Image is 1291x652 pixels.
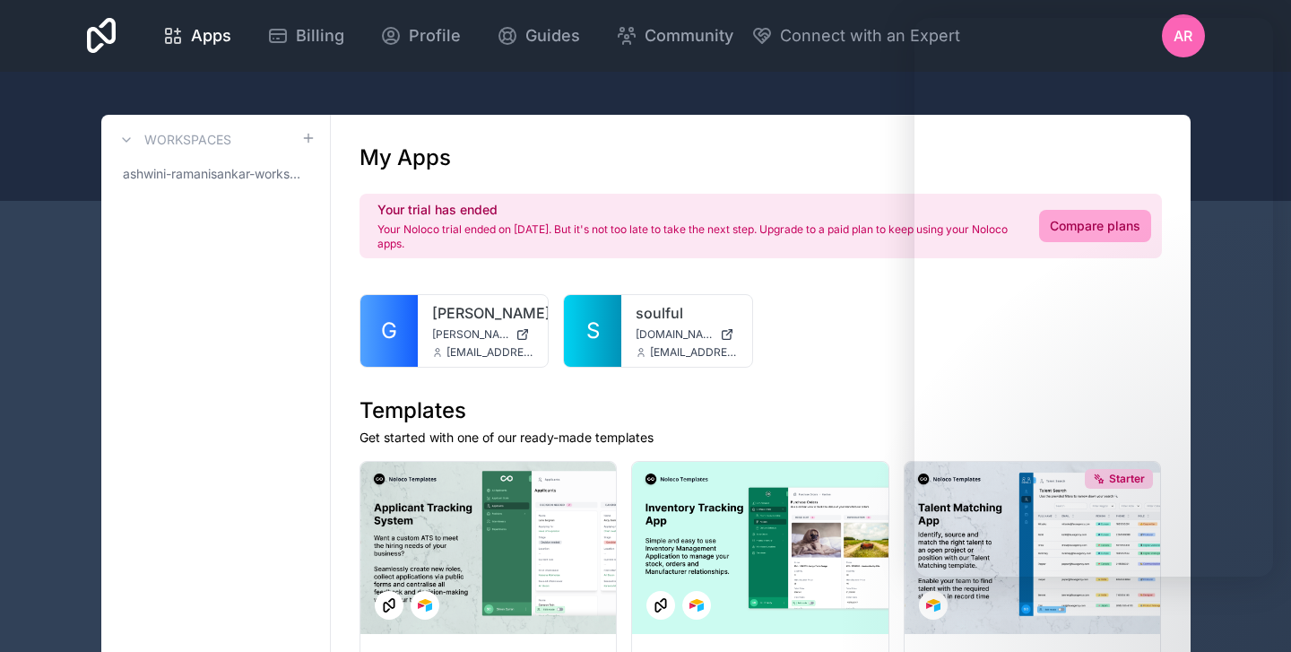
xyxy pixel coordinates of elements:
p: Get started with one of our ready-made templates [360,429,1162,447]
a: [DOMAIN_NAME] [636,327,738,342]
button: Connect with an Expert [751,23,960,48]
h3: Workspaces [144,131,231,149]
a: Apps [148,16,246,56]
a: [PERSON_NAME] [432,302,534,324]
a: G [360,295,418,367]
span: G [381,317,397,345]
a: soulful [636,302,738,324]
span: Guides [525,23,580,48]
iframe: Intercom live chat [1230,591,1273,634]
img: Airtable Logo [926,598,940,613]
a: S [564,295,621,367]
span: [EMAIL_ADDRESS][DOMAIN_NAME] [650,345,738,360]
span: [PERSON_NAME][DOMAIN_NAME] [432,327,509,342]
span: S [586,317,600,345]
span: Apps [191,23,231,48]
iframe: Intercom live chat [914,18,1273,577]
span: ashwini-ramanisankar-workspace [123,165,301,183]
span: Community [645,23,733,48]
img: Airtable Logo [689,598,704,613]
img: Airtable Logo [418,598,432,613]
span: [EMAIL_ADDRESS][DOMAIN_NAME] [446,345,534,360]
p: Your Noloco trial ended on [DATE]. But it's not too late to take the next step. Upgrade to a paid... [377,222,1018,251]
a: [PERSON_NAME][DOMAIN_NAME] [432,327,534,342]
a: Guides [482,16,594,56]
span: Connect with an Expert [780,23,960,48]
h1: My Apps [360,143,451,172]
a: Profile [366,16,475,56]
a: ashwini-ramanisankar-workspace [116,158,316,190]
h1: Templates [360,396,1162,425]
a: Workspaces [116,129,231,151]
span: Profile [409,23,461,48]
h2: Your trial has ended [377,201,1018,219]
span: [DOMAIN_NAME] [636,327,713,342]
a: Community [602,16,748,56]
span: Billing [296,23,344,48]
a: Billing [253,16,359,56]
